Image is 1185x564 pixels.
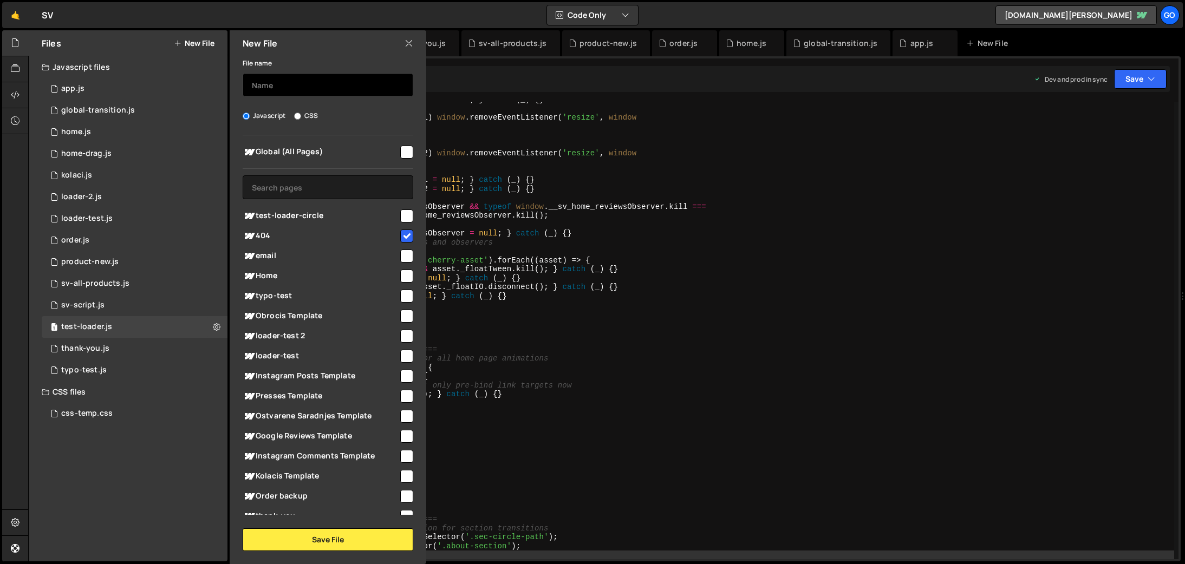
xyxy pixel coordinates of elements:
div: loader-test.js [61,214,113,224]
span: 1 [51,324,57,332]
div: css-temp.css [61,409,113,418]
div: product-new.js [61,257,119,267]
span: Instagram Comments Template [243,450,399,463]
div: 14248/45841.js [42,165,227,186]
span: Global (All Pages) [243,146,399,159]
label: Javascript [243,110,286,121]
span: email [243,250,399,263]
div: home.js [61,127,91,137]
h2: Files [42,37,61,49]
div: 14248/41299.js [42,229,227,251]
div: Javascript files [29,56,227,78]
div: CSS files [29,381,227,403]
div: 14248/36682.js [42,273,227,294]
button: Code Only [547,5,638,25]
div: home.js [737,38,766,49]
span: loader-test [243,350,399,363]
div: product-new.js [580,38,637,49]
a: [DOMAIN_NAME][PERSON_NAME] [995,5,1157,25]
span: Instagram Posts Template [243,370,399,383]
div: sv-script.js [61,300,105,310]
span: Kolacis Template [243,470,399,483]
div: home-drag.js [61,149,112,159]
div: 14248/38152.js [42,78,227,100]
div: thank-you.js [61,344,109,353]
span: Presses Template [243,390,399,403]
label: CSS [294,110,318,121]
div: 14248/42454.js [42,208,227,229]
input: Search pages [243,175,413,199]
label: File name [243,58,272,69]
div: order.js [61,235,89,245]
div: 14248/43355.js [42,359,227,381]
div: 14248/42526.js [42,186,227,208]
div: Dev and prod in sync [1034,75,1108,84]
div: 14248/36561.js [42,294,227,316]
div: 14248/40457.js [42,143,227,165]
div: New File [966,38,1012,49]
div: typo-test.js [61,365,107,375]
div: app.js [61,84,84,94]
span: Ostvarene Saradnjes Template [243,410,399,423]
button: New File [174,39,214,48]
a: go [1160,5,1180,25]
div: 14248/38890.js [42,121,227,143]
div: 14248/42099.js [42,338,227,359]
div: loader-2.js [61,192,102,202]
input: Javascript [243,113,250,120]
div: 14248/46529.js [42,316,227,338]
div: sv-all-products.js [61,279,129,288]
div: global-transition.js [61,106,135,115]
button: Save File [243,528,413,551]
div: 14248/39945.js [42,251,227,273]
span: Order backup [243,490,399,503]
a: 🤙 [2,2,29,28]
span: 404 [243,229,399,242]
div: app.js [910,38,934,49]
div: test-loader.js [61,322,112,332]
span: Home [243,270,399,283]
span: typo-test [243,290,399,303]
div: kolaci.js [61,170,92,180]
input: CSS [294,113,301,120]
h2: New File [243,37,277,49]
input: Name [243,73,413,97]
span: Google Reviews Template [243,430,399,443]
span: thank-you [243,510,399,523]
div: 14248/38037.css [42,403,227,424]
div: sv-all-products.js [479,38,547,49]
div: 14248/41685.js [42,100,227,121]
div: SV [42,9,53,22]
span: loader-test 2 [243,330,399,343]
span: Obrocis Template [243,310,399,323]
span: test-loader-circle [243,209,399,222]
button: Save [1114,69,1167,89]
div: global-transition.js [804,38,877,49]
div: order.js [669,38,698,49]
